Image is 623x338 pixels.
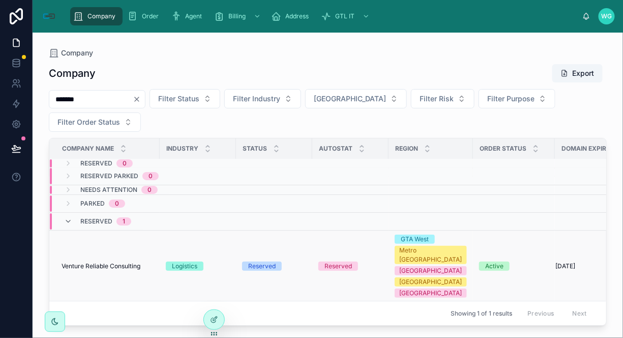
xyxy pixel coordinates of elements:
span: Reserved [80,217,112,226]
div: GTA West [401,235,429,244]
button: Select Button [224,89,301,108]
a: Company [70,7,123,25]
span: Showing 1 of 1 results [451,309,512,318]
div: Reserved [324,262,352,271]
a: GTA WestMetro [GEOGRAPHIC_DATA][GEOGRAPHIC_DATA][GEOGRAPHIC_DATA][GEOGRAPHIC_DATA] [395,235,467,298]
span: Reserved Parked [80,172,138,180]
span: Region [395,145,418,153]
span: Company Name [62,145,114,153]
span: Filter Risk [420,94,454,104]
div: Reserved [248,262,276,271]
a: Company [49,48,93,58]
div: 0 [115,200,119,208]
span: Company [61,48,93,58]
a: Agent [168,7,209,25]
span: Filter Industry [233,94,280,104]
a: Order [125,7,166,25]
span: Filter Order Status [57,117,120,127]
span: [DATE] [555,262,575,270]
button: Clear [133,95,145,103]
a: GTL IT [318,7,375,25]
span: Filter Status [158,94,199,104]
span: Status [243,145,267,153]
a: Address [268,7,316,25]
div: [GEOGRAPHIC_DATA] [400,277,462,287]
span: [GEOGRAPHIC_DATA] [314,94,386,104]
span: Order Status [480,145,526,153]
a: Billing [211,7,266,25]
div: 0 [147,186,152,194]
span: Agent [185,12,202,20]
div: scrollable content [65,5,582,27]
div: Active [485,262,503,271]
div: [GEOGRAPHIC_DATA] [400,289,462,298]
a: Reserved [318,262,382,271]
div: 0 [123,159,127,167]
img: App logo [41,8,57,24]
button: Select Button [150,89,220,108]
span: Order [142,12,159,20]
span: Filter Purpose [487,94,535,104]
span: Reserved [80,159,112,167]
a: Active [479,262,549,271]
span: Venture Reliable Consulting [62,262,140,270]
button: Select Button [411,89,474,108]
span: Company [87,12,115,20]
span: Parked [80,200,105,208]
a: Venture Reliable Consulting [62,262,154,270]
span: WG [602,12,612,20]
span: Autostat [319,145,352,153]
button: Export [552,64,603,82]
span: Domain Expiry [561,145,611,153]
div: 0 [149,172,153,180]
button: Select Button [305,89,407,108]
div: Logistics [172,262,197,271]
a: Reserved [242,262,306,271]
div: Metro [GEOGRAPHIC_DATA] [400,246,462,264]
div: [GEOGRAPHIC_DATA] [400,266,462,275]
button: Select Button [479,89,555,108]
div: 1 [123,217,125,226]
button: Select Button [49,112,141,132]
h1: Company [49,66,96,80]
span: Billing [228,12,246,20]
span: Needs Attention [80,186,137,194]
span: Address [285,12,309,20]
span: GTL IT [335,12,354,20]
span: Industry [166,145,198,153]
a: Logistics [166,262,230,271]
